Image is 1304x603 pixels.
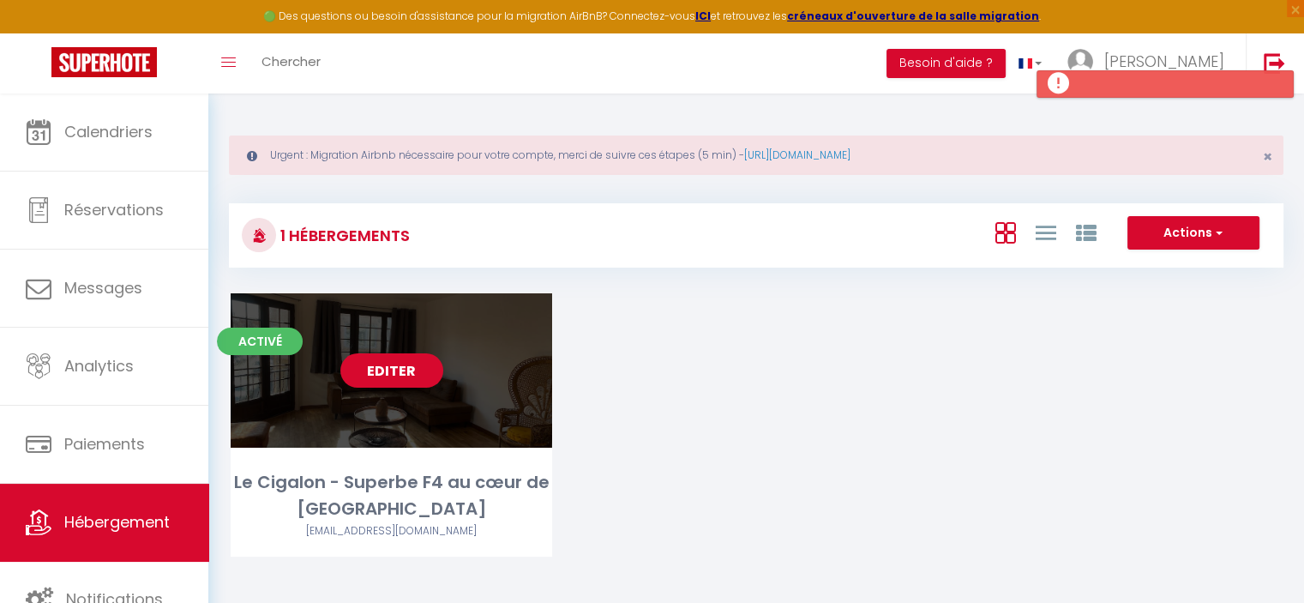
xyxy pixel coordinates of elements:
[261,52,321,70] span: Chercher
[744,148,850,162] a: [URL][DOMAIN_NAME]
[1263,146,1272,167] span: ×
[64,277,142,298] span: Messages
[995,218,1015,246] a: Vue en Box
[231,523,552,540] div: Airbnb
[64,199,164,220] span: Réservations
[64,355,134,377] span: Analytics
[695,9,711,23] a: ICI
[787,9,1039,23] a: créneaux d'ouverture de la salle migration
[64,511,170,533] span: Hébergement
[249,33,334,93] a: Chercher
[1067,49,1093,75] img: ...
[1104,51,1224,72] span: [PERSON_NAME]
[64,433,145,455] span: Paiements
[1075,218,1096,246] a: Vue par Groupe
[886,49,1006,78] button: Besoin d'aide ?
[229,136,1283,175] div: Urgent : Migration Airbnb nécessaire pour votre compte, merci de suivre ces étapes (5 min) -
[231,469,552,523] div: Le Cigalon - Superbe F4 au cœur de [GEOGRAPHIC_DATA]
[64,121,153,142] span: Calendriers
[340,353,443,388] a: Editer
[1035,218,1055,246] a: Vue en Liste
[1263,149,1272,165] button: Close
[1127,216,1259,250] button: Actions
[51,47,157,77] img: Super Booking
[1055,33,1246,93] a: ... [PERSON_NAME]
[276,216,410,255] h3: 1 Hébergements
[217,328,303,355] span: Activé
[1264,52,1285,74] img: logout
